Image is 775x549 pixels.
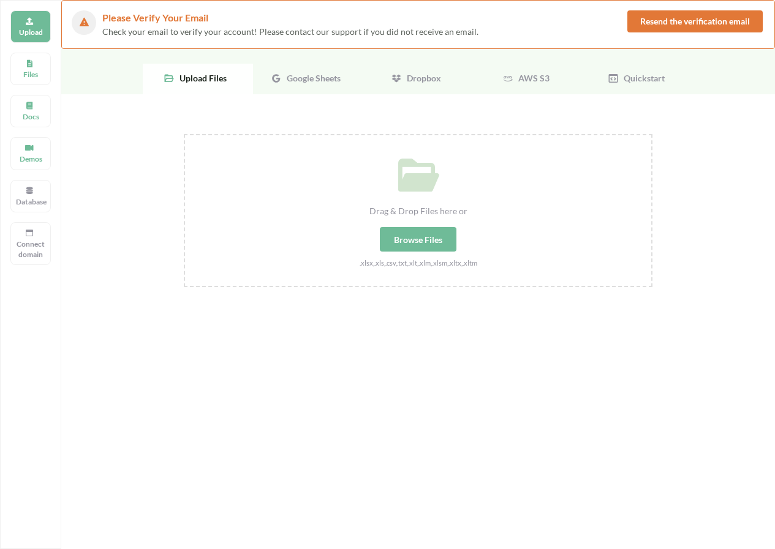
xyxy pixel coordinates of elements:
span: Quickstart [619,73,665,83]
span: Dropbox [402,73,441,83]
p: Docs [16,111,45,122]
p: Database [16,196,45,207]
div: Drag & Drop Files here or [185,204,651,217]
p: Connect domain [16,239,45,260]
span: Upload Files [175,73,227,83]
span: Google Sheets [282,73,341,83]
div: Browse Files [380,227,456,252]
p: Files [16,69,45,80]
small: .xlsx,.xls,.csv,.txt,.xlt,.xlm,.xlsm,.xltx,.xltm [360,259,477,267]
span: AWS S3 [513,73,550,83]
p: Demos [16,154,45,164]
span: Check your email to verify your account! Please contact our support if you did not receive an email. [102,26,478,37]
span: Please Verify Your Email [102,12,208,23]
button: Resend the verification email [627,10,763,32]
p: Upload [16,27,45,37]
